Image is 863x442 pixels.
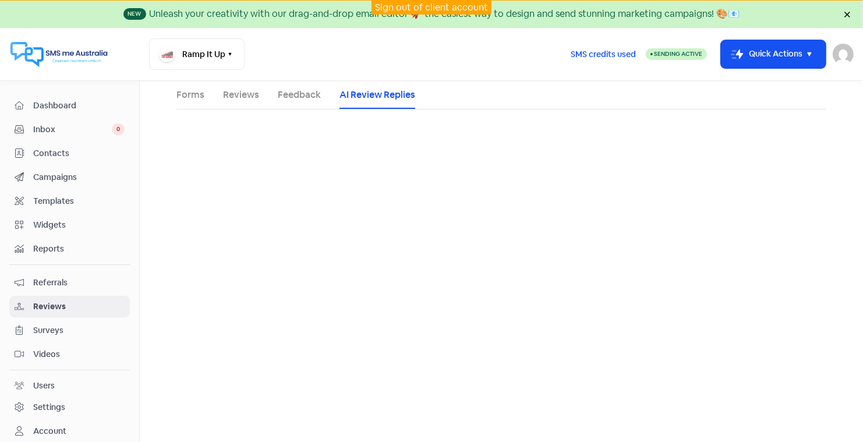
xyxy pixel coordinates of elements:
[33,380,55,392] div: Users
[33,195,125,207] span: Templates
[9,397,130,418] a: Settings
[33,348,125,360] span: Videos
[571,48,636,61] span: SMS credits used
[721,40,826,68] button: Quick Actions
[9,143,130,164] a: Contacts
[176,88,204,102] a: Forms
[112,123,125,135] span: 0
[339,88,415,102] a: AI Review Replies
[9,296,130,317] a: Reviews
[33,300,125,313] span: Reviews
[646,47,707,61] a: Sending Active
[9,167,130,188] a: Campaigns
[33,324,125,337] span: Surveys
[33,123,112,136] span: Inbox
[33,425,66,437] div: Account
[33,147,125,160] span: Contacts
[9,344,130,365] a: Videos
[9,238,130,260] a: Reports
[9,420,130,442] a: Account
[33,100,125,112] span: Dashboard
[278,88,321,102] a: Feedback
[9,190,130,212] a: Templates
[33,277,125,289] span: Referrals
[9,320,130,341] a: Surveys
[9,272,130,294] a: Referrals
[33,243,125,255] span: Reports
[375,1,488,13] a: Sign out of client account
[9,214,130,236] a: Widgets
[33,401,65,413] div: Settings
[9,119,130,140] a: Inbox 0
[654,50,702,58] span: Sending Active
[561,47,646,59] a: SMS credits used
[33,219,125,231] span: Widgets
[223,88,259,102] a: Reviews
[33,171,125,183] span: Campaigns
[9,375,130,397] a: Users
[9,95,130,116] a: Dashboard
[149,38,245,70] button: Ramp It Up
[833,44,854,65] img: User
